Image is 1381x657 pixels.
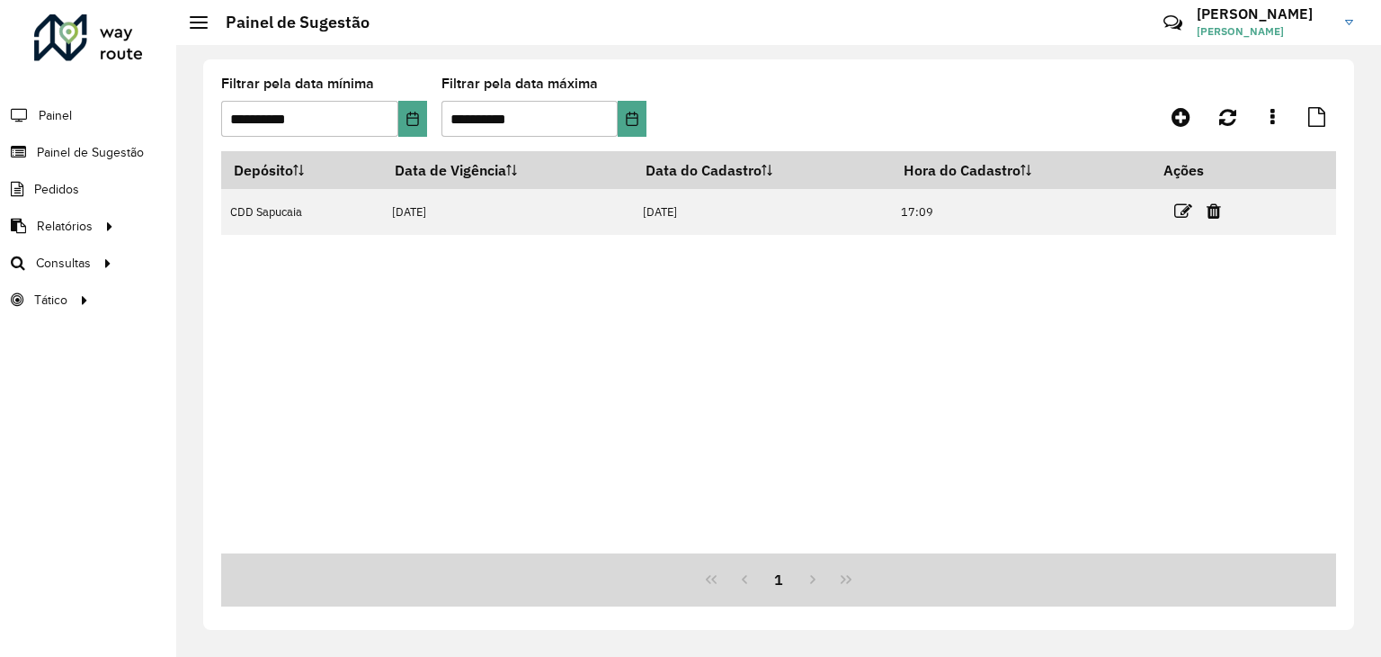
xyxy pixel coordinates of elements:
th: Data do Cadastro [633,151,891,189]
span: Painel [39,106,72,125]
span: [PERSON_NAME] [1197,23,1332,40]
td: 17:09 [892,189,1152,235]
span: Consultas [36,254,91,273]
th: Hora do Cadastro [892,151,1152,189]
span: Painel de Sugestão [37,143,144,162]
span: Tático [34,291,67,310]
h2: Painel de Sugestão [208,13,370,32]
td: CDD Sapucaia [221,189,383,235]
td: [DATE] [633,189,891,235]
th: Data de Vigência [383,151,634,189]
a: Contato Rápido [1154,4,1192,42]
h3: [PERSON_NAME] [1197,5,1332,22]
label: Filtrar pela data máxima [441,73,598,94]
button: 1 [762,562,796,597]
button: Choose Date [398,101,427,137]
a: Editar [1174,199,1192,223]
span: Pedidos [34,180,79,199]
th: Depósito [221,151,383,189]
a: Excluir [1207,199,1221,223]
span: Relatórios [37,217,93,236]
td: [DATE] [383,189,634,235]
label: Filtrar pela data mínima [221,73,374,94]
button: Choose Date [618,101,646,137]
th: Ações [1151,151,1259,189]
